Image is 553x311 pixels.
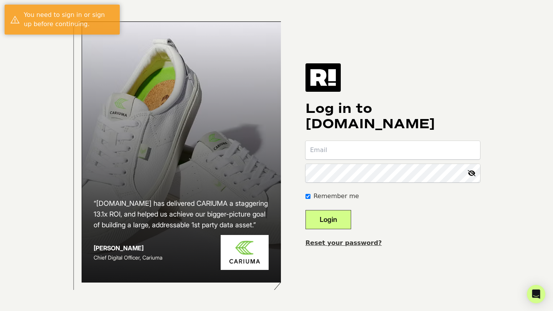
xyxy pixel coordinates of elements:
strong: [PERSON_NAME] [94,244,144,252]
h1: Log in to [DOMAIN_NAME] [305,101,480,132]
img: Retention.com [305,63,341,92]
img: Cariuma [221,235,269,270]
input: Email [305,141,480,159]
div: You need to sign in or sign up before continuing. [24,10,114,29]
h2: “[DOMAIN_NAME] has delivered CARIUMA a staggering 13.1x ROI, and helped us achieve our bigger-pic... [94,198,269,230]
span: Chief Digital Officer, Cariuma [94,254,162,261]
label: Remember me [314,192,359,201]
div: Open Intercom Messenger [527,285,545,303]
a: Reset your password? [305,239,382,246]
button: Login [305,210,351,229]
